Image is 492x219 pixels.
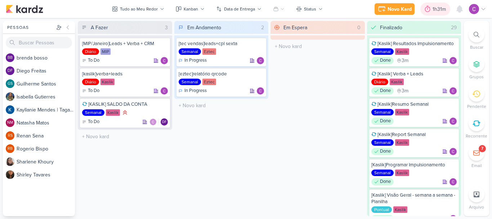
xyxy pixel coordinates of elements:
[467,103,486,110] p: Pendente
[88,57,99,64] p: To Do
[6,66,14,75] div: Diego Freitas
[449,148,457,155] img: Carlos Lima
[6,53,14,62] div: brenda bosso
[149,118,158,126] div: Colaboradores: Carlos Lima
[393,206,407,213] div: Kaslik
[258,24,267,31] div: 2
[371,178,394,185] div: Done
[184,87,207,95] p: In Progress
[179,40,264,47] div: [tec vendas]leads+cpl sexta
[6,24,55,31] div: Pessoas
[82,109,104,116] div: Semanal
[380,24,402,31] div: Finalizado
[371,162,457,168] div: [Kaslik]Programar Impulsionamento
[161,57,168,64] div: Responsável: Carlos Lima
[283,24,307,31] div: Em Espera
[449,57,457,64] img: Carlos Lima
[481,146,483,152] div: 7
[371,131,457,138] div: [Kaslik]Report Semanal
[187,24,221,31] div: Em Andamento
[6,170,14,179] img: Shirley Tavares
[395,109,409,115] div: Kaslik
[380,148,391,155] p: Done
[371,57,394,64] div: Done
[371,48,394,55] div: Semanal
[371,109,394,115] div: Semanal
[371,101,457,108] div: [Kaslik]Resumo Semanal
[161,118,168,126] div: Responsável: Diego Freitas
[380,57,391,64] p: Done
[371,206,392,213] div: Pontual
[402,88,408,93] span: 3m
[371,87,394,95] div: Done
[433,5,448,13] div: 1h31m
[161,57,168,64] img: Carlos Lima
[395,48,409,55] div: Kaslik
[100,79,115,85] div: Kaslik
[371,192,457,205] div: [Kaslik] Visão Geral - semana a semana - Planilha
[6,144,14,153] div: Rogerio Bispo
[82,118,99,126] div: To Do
[449,57,457,64] div: Responsável: Carlos Lima
[88,118,99,126] p: To Do
[8,82,13,86] p: GS
[371,118,394,125] div: Done
[176,100,267,111] input: + Novo kard
[371,139,394,146] div: Semanal
[82,48,99,55] div: Diário
[471,162,482,169] p: Email
[375,3,415,15] button: Novo Kard
[6,131,14,140] div: Renan Sena
[88,87,99,95] p: To Do
[6,37,72,48] input: Buscar Pessoas
[449,178,457,185] div: Responsável: Carlos Lima
[272,41,363,52] input: + Novo kard
[469,204,484,210] p: Arquivo
[449,118,457,125] img: Carlos Lima
[179,79,201,85] div: Semanal
[179,48,201,55] div: Semanal
[371,71,457,77] div: [Kaslik] Verba + Leads
[106,109,120,116] div: Kaslik
[8,56,13,60] p: bb
[380,118,391,125] p: Done
[257,57,264,64] div: Responsável: Carlos Lima
[397,87,408,95] div: último check-in há 3 meses
[202,79,216,85] div: Eztec
[466,133,487,139] p: Recorrente
[464,27,489,51] li: Ctrl + F
[179,57,207,64] div: In Progress
[371,40,457,47] div: [Kaslik] Resultados Impulsionamento
[395,170,409,176] div: Kaslik
[17,119,75,127] div: N a t a s h a M a t o s
[371,148,394,155] div: Done
[82,87,99,95] div: To Do
[257,87,264,95] img: Carlos Lima
[79,131,171,142] input: + Novo kard
[469,4,479,14] img: Carlos Lima
[179,87,207,95] div: In Progress
[6,92,14,101] img: Isabella Gutierres
[82,79,99,85] div: Diário
[100,48,111,55] div: MIP
[161,118,168,126] div: Diego Freitas
[380,87,391,95] p: Done
[449,87,457,95] div: Responsável: Carlos Lima
[162,24,171,31] div: 3
[6,118,14,127] div: Natasha Matos
[17,106,75,114] div: K a y l l a n i e M e n d e s | T a g a w a
[17,171,75,179] div: S h i r l e y T a v a r e s
[257,87,264,95] div: Responsável: Carlos Lima
[449,118,457,125] div: Responsável: Carlos Lima
[17,145,75,153] div: R o g e r i o B i s p o
[8,69,13,73] p: DF
[402,58,408,63] span: 3m
[469,74,484,80] p: Grupos
[82,101,168,108] div: [KASLIK] SALDO DA CONTA
[388,5,412,13] div: Novo Kard
[395,139,409,146] div: Kaslik
[162,121,166,124] p: DF
[8,134,13,138] p: RS
[17,54,75,62] div: b r e n d a b o s s o
[149,118,157,126] img: Carlos Lima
